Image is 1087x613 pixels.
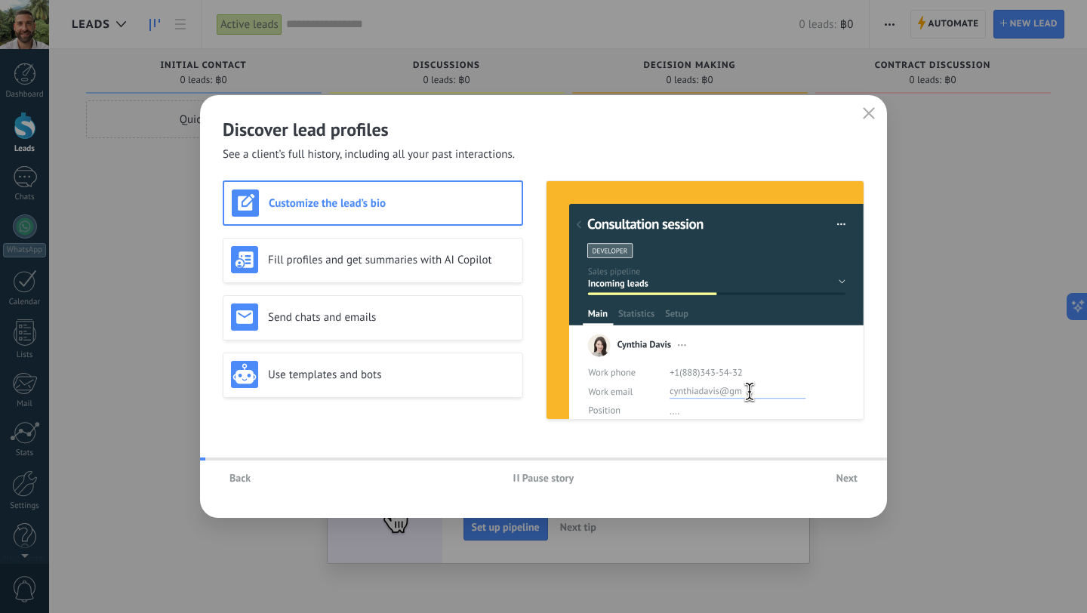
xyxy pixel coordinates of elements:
[269,196,514,211] h3: Customize the lead’s bio
[229,473,251,483] span: Back
[830,467,864,489] button: Next
[223,147,515,162] span: See a client’s full history, including all your past interactions.
[223,467,257,489] button: Back
[268,310,515,325] h3: Send chats and emails
[223,118,864,141] h2: Discover lead profiles
[268,368,515,382] h3: Use templates and bots
[507,467,581,489] button: Pause story
[836,473,858,483] span: Next
[268,253,515,267] h3: Fill profiles and get summaries with AI Copilot
[522,473,574,483] span: Pause story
